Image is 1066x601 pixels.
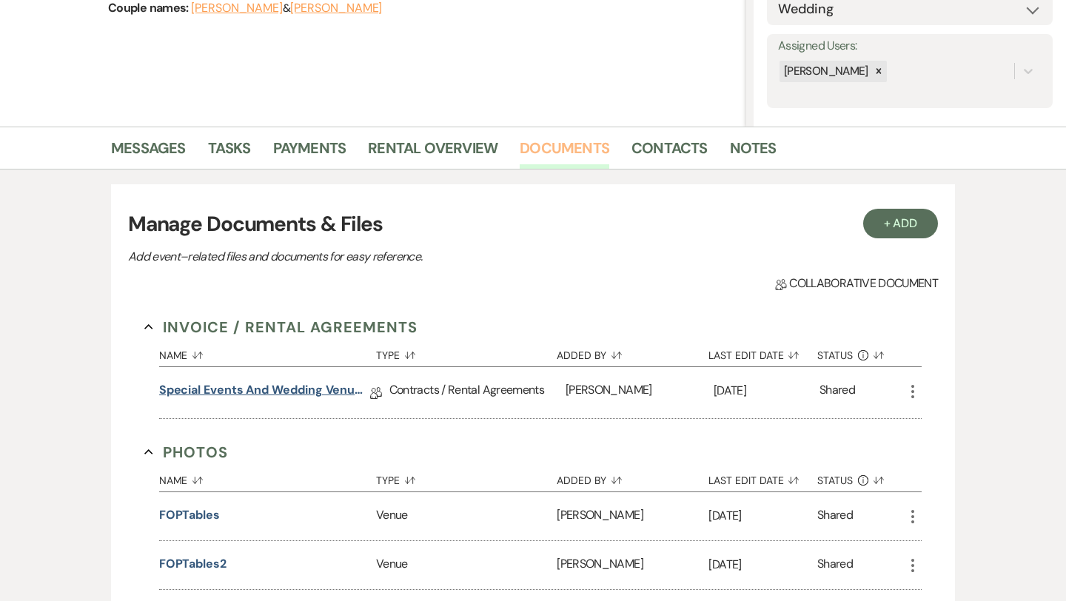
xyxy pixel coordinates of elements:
[159,338,376,366] button: Name
[273,136,346,169] a: Payments
[708,506,817,526] p: [DATE]
[819,381,855,404] div: Shared
[376,541,557,589] div: Venue
[708,338,817,366] button: Last Edit Date
[159,555,227,573] button: FOPTables2
[111,136,186,169] a: Messages
[566,367,714,418] div: [PERSON_NAME]
[778,36,1042,57] label: Assigned Users:
[191,1,382,16] span: &
[817,338,904,366] button: Status
[557,338,708,366] button: Added By
[376,492,557,540] div: Venue
[708,555,817,574] p: [DATE]
[557,541,708,589] div: [PERSON_NAME]
[389,367,566,418] div: Contracts / Rental Agreements
[376,463,557,491] button: Type
[376,338,557,366] button: Type
[191,2,283,14] button: [PERSON_NAME]
[159,463,376,491] button: Name
[144,316,418,338] button: Invoice / Rental Agreements
[557,492,708,540] div: [PERSON_NAME]
[817,350,853,360] span: Status
[817,506,853,526] div: Shared
[290,2,382,14] button: [PERSON_NAME]
[520,136,609,169] a: Documents
[144,441,228,463] button: Photos
[631,136,708,169] a: Contacts
[128,247,646,266] p: Add event–related files and documents for easy reference.
[817,475,853,486] span: Status
[159,506,220,524] button: FOPTables
[775,275,938,292] span: Collaborative document
[730,136,777,169] a: Notes
[817,555,853,575] div: Shared
[368,136,497,169] a: Rental Overview
[780,61,871,82] div: [PERSON_NAME]
[557,463,708,491] button: Added By
[817,463,904,491] button: Status
[863,209,939,238] button: + Add
[159,381,370,404] a: Special Events and Wedding Venue Contract
[208,136,251,169] a: Tasks
[128,209,938,240] h3: Manage Documents & Files
[714,381,819,400] p: [DATE]
[708,463,817,491] button: Last Edit Date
